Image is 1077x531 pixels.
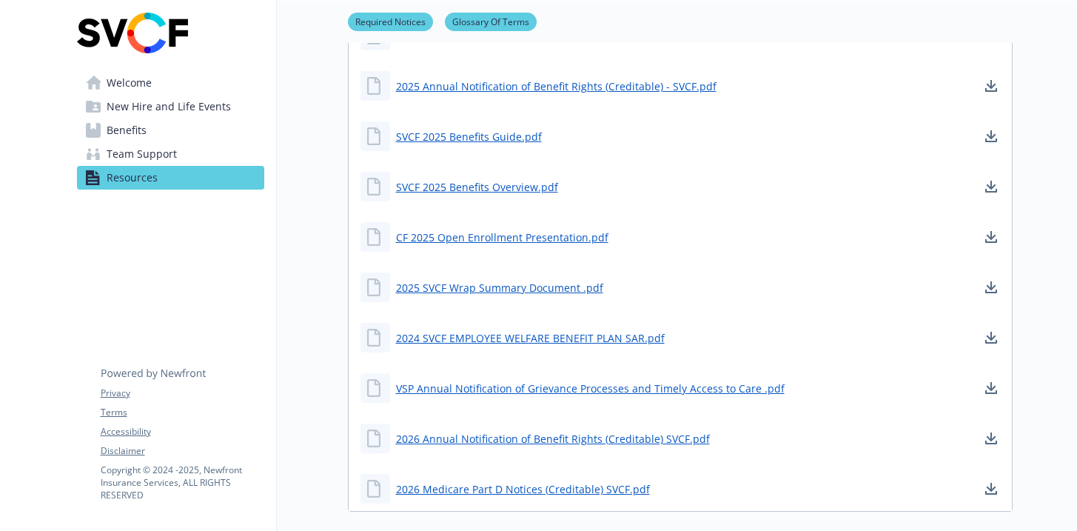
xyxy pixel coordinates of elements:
span: Team Support [107,142,177,166]
a: Team Support [77,142,264,166]
p: Copyright © 2024 - 2025 , Newfront Insurance Services, ALL RIGHTS RESERVED [101,464,264,501]
a: Disclaimer [101,444,264,458]
a: 2024 SVCF EMPLOYEE WELFARE BENEFIT PLAN SAR.pdf [396,330,665,346]
a: download document [982,178,1000,196]
a: download document [982,329,1000,347]
a: Resources [77,166,264,190]
span: Welcome [107,71,152,95]
a: Glossary Of Terms [445,14,537,28]
a: download document [982,480,1000,498]
a: download document [982,228,1000,246]
span: Benefits [107,118,147,142]
a: SVCF 2025 Benefits Overview.pdf [396,179,558,195]
a: download document [982,430,1000,447]
a: 2026 Medicare Part D Notices (Creditable) SVCF.pdf [396,481,650,497]
a: New Hire and Life Events [77,95,264,118]
span: New Hire and Life Events [107,95,231,118]
a: download document [982,77,1000,95]
a: 2026 Annual Notification of Benefit Rights (Creditable) SVCF.pdf [396,431,710,447]
a: Terms [101,406,264,419]
a: Accessibility [101,425,264,438]
a: CF 2025 Open Enrollment Presentation.pdf [396,230,608,245]
span: Resources [107,166,158,190]
a: 2025 Annual Notification of Benefit Rights (Creditable) - SVCF.pdf [396,79,717,94]
a: Benefits [77,118,264,142]
a: Privacy [101,387,264,400]
a: download document [982,278,1000,296]
a: download document [982,127,1000,145]
a: 2025 SVCF Wrap Summary Document .pdf [396,280,603,295]
a: VSP Annual Notification of Grievance Processes and Timely Access to Care .pdf [396,381,785,396]
a: Welcome [77,71,264,95]
a: Required Notices [348,14,433,28]
a: SVCF 2025 Benefits Guide.pdf [396,129,542,144]
a: download document [982,379,1000,397]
